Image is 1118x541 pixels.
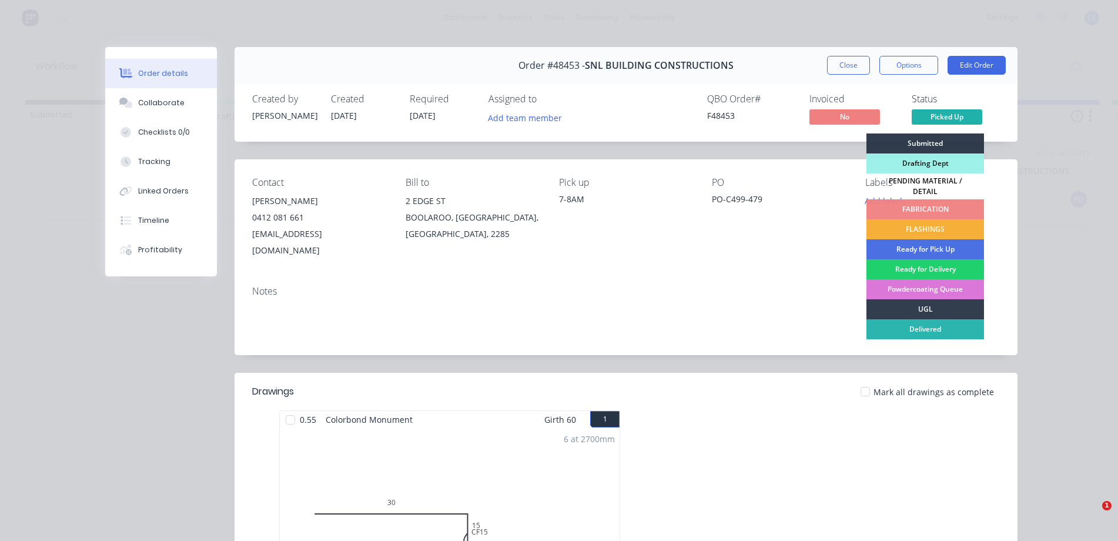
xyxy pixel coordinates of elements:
[321,411,417,428] span: Colorbond Monument
[866,279,984,299] div: Powdercoating Queue
[948,56,1006,75] button: Edit Order
[912,93,1000,105] div: Status
[410,93,474,105] div: Required
[1078,501,1106,529] iframe: Intercom live chat
[105,118,217,147] button: Checklists 0/0
[105,206,217,235] button: Timeline
[295,411,321,428] span: 0.55
[866,153,984,173] div: Drafting Dept
[712,177,846,188] div: PO
[331,110,357,121] span: [DATE]
[590,411,620,428] button: 1
[138,68,188,79] div: Order details
[252,93,317,105] div: Created by
[252,209,387,226] div: 0412 081 661
[105,235,217,265] button: Profitability
[912,109,982,127] button: Picked Up
[559,193,694,205] div: 7-8AM
[252,109,317,122] div: [PERSON_NAME]
[707,93,795,105] div: QBO Order #
[406,177,540,188] div: Bill to
[482,109,568,125] button: Add team member
[252,226,387,259] div: [EMAIL_ADDRESS][DOMAIN_NAME]
[1102,501,1112,510] span: 1
[564,433,615,445] div: 6 at 2700mm
[809,93,898,105] div: Invoiced
[544,411,576,428] span: Girth 60
[879,56,938,75] button: Options
[252,385,294,399] div: Drawings
[138,186,189,196] div: Linked Orders
[866,199,984,219] div: FABRICATION
[252,177,387,188] div: Contact
[105,59,217,88] button: Order details
[406,193,540,209] div: 2 EDGE ST
[138,215,169,226] div: Timeline
[865,177,1000,188] div: Labels
[866,133,984,153] div: Submitted
[488,93,606,105] div: Assigned to
[827,56,870,75] button: Close
[866,239,984,259] div: Ready for Pick Up
[252,193,387,259] div: [PERSON_NAME]0412 081 661[EMAIL_ADDRESS][DOMAIN_NAME]
[105,147,217,176] button: Tracking
[138,98,185,108] div: Collaborate
[712,193,846,209] div: PO-C499-479
[866,259,984,279] div: Ready for Delivery
[406,209,540,242] div: BOOLAROO, [GEOGRAPHIC_DATA], [GEOGRAPHIC_DATA], 2285
[585,60,734,71] span: SNL BUILDING CONSTRUCTIONS
[138,245,182,255] div: Profitability
[488,109,568,125] button: Add team member
[406,193,540,242] div: 2 EDGE STBOOLAROO, [GEOGRAPHIC_DATA], [GEOGRAPHIC_DATA], 2285
[138,156,170,167] div: Tracking
[105,176,217,206] button: Linked Orders
[518,60,585,71] span: Order #48453 -
[866,219,984,239] div: FLASHINGS
[138,127,190,138] div: Checklists 0/0
[912,109,982,124] span: Picked Up
[809,109,880,124] span: No
[252,286,1000,297] div: Notes
[252,193,387,209] div: [PERSON_NAME]
[105,88,217,118] button: Collaborate
[866,299,984,319] div: UGL
[707,109,795,122] div: F48453
[859,193,913,209] button: Add labels
[866,319,984,339] div: Delivered
[410,110,436,121] span: [DATE]
[559,177,694,188] div: Pick up
[331,93,396,105] div: Created
[866,173,984,199] div: PENDING MATERIAL / DETAIL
